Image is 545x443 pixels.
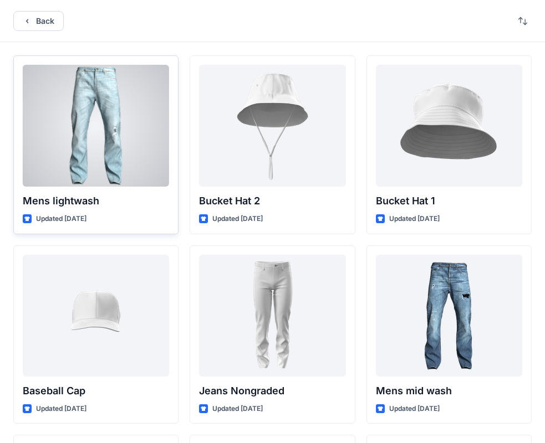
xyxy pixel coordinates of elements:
p: Updated [DATE] [212,213,263,225]
p: Updated [DATE] [36,403,86,415]
p: Jeans Nongraded [199,383,345,399]
a: Jeans Nongraded [199,255,345,377]
p: Mens mid wash [376,383,522,399]
p: Bucket Hat 1 [376,193,522,209]
a: Mens mid wash [376,255,522,377]
p: Updated [DATE] [36,213,86,225]
p: Updated [DATE] [389,213,440,225]
button: Back [13,11,64,31]
a: Bucket Hat 2 [199,65,345,187]
a: Mens lightwash [23,65,169,187]
p: Baseball Cap [23,383,169,399]
p: Bucket Hat 2 [199,193,345,209]
p: Updated [DATE] [212,403,263,415]
a: Bucket Hat 1 [376,65,522,187]
p: Updated [DATE] [389,403,440,415]
p: Mens lightwash [23,193,169,209]
a: Baseball Cap [23,255,169,377]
